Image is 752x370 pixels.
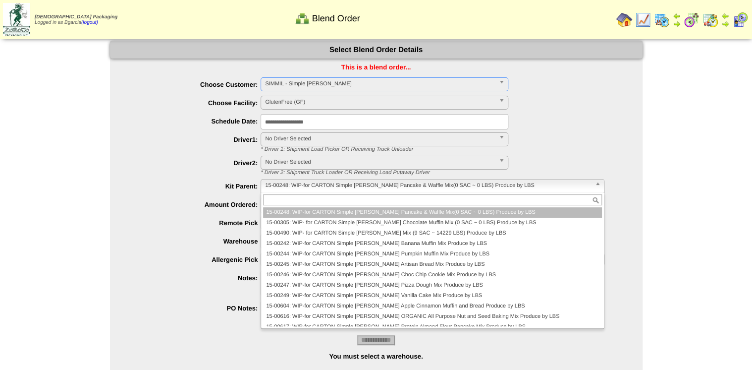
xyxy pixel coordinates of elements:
img: calendarinout.gif [702,12,718,28]
a: (logout) [81,20,98,25]
li: 15-00246: WIP-for CARTON Simple [PERSON_NAME] Choc Chip Cookie Mix Produce by LBS [263,270,601,280]
label: Remote Pick [130,219,261,227]
span: SIMMIL - Simple [PERSON_NAME] [265,78,495,90]
div: * Driver 2: Shipment Truck Loader OR Receiving Load Putaway Driver [254,170,643,176]
label: Kit Parent: [130,183,261,190]
li: 15-00247: WIP-for CARTON Simple [PERSON_NAME] Pizza Dough Mix Produce by LBS [263,280,601,291]
li: 15-00604: WIP-for CARTON Simple [PERSON_NAME] Apple Cinnamon Muffin and Bread Produce by LBS [263,301,601,311]
img: network.png [294,10,310,26]
span: Logged in as Bgarcia [35,14,117,25]
li: 15-00616: WIP-for CARTON Simple [PERSON_NAME] ORGANIC All Purpose Nut and Seed Baking Mix Produce... [263,311,601,322]
div: * Driver 1: Shipment Load Picker OR Receiving Truck Unloader [254,146,643,152]
img: arrowleft.gif [721,12,729,20]
label: PO Notes: [130,305,261,312]
img: home.gif [616,12,632,28]
li: 15-00248: WIP-for CARTON Simple [PERSON_NAME] Pancake & Waffle Mix(0 SAC ~ 0 LBS) Produce by LBS [263,207,601,218]
img: calendarcustomer.gif [732,12,748,28]
span: 15-00248: WIP-for CARTON Simple [PERSON_NAME] Pancake & Waffle Mix(0 SAC ~ 0 LBS) Produce by LBS [265,180,591,191]
img: arrowright.gif [721,20,729,28]
span: GlutenFree (GF) [265,96,495,108]
div: Select Blend Order Details [110,41,643,59]
label: Driver2: [130,159,261,167]
li: 15-00249: WIP-for CARTON Simple [PERSON_NAME] Vanilla Cake Mix Produce by LBS [263,291,601,301]
li: 15-00617: WIP-for CARTON Simple [PERSON_NAME] Protein Almond Flour Pancake Mix Produce by LBS [263,322,601,332]
img: calendarblend.gif [684,12,699,28]
li: 15-00490: WIP- for CARTON Simple [PERSON_NAME] Mix (9 SAC ~ 14229 LBS) Produce by LBS [263,228,601,239]
strong: You must select a warehouse. [329,353,423,360]
li: 15-00305: WIP- for CARTON Simple [PERSON_NAME] Chocolate Muffin Mix (0 SAC ~ 0 LBS) Produce by LBS [263,218,601,228]
span: No Driver Selected [265,133,495,145]
label: Allergenic Pick [130,256,261,263]
li: 15-00242: WIP-for CARTON Simple [PERSON_NAME] Banana Muffin Mix Produce by LBS [263,239,601,249]
span: No Driver Selected [265,156,495,168]
span: Blend Order [312,13,360,24]
img: line_graph.gif [635,12,651,28]
label: Warehouse [130,238,261,245]
span: [DEMOGRAPHIC_DATA] Packaging [35,14,117,20]
li: 15-00244: WIP-for CARTON Simple [PERSON_NAME] Pumpkin Muffin Mix Produce by LBS [263,249,601,259]
img: zoroco-logo-small.webp [3,3,30,36]
label: Driver1: [130,136,261,143]
img: arrowright.gif [673,20,681,28]
img: calendarprod.gif [654,12,670,28]
div: This is a blend order... [110,63,643,71]
label: Choose Customer: [130,81,261,88]
img: arrowleft.gif [673,12,681,20]
label: Amount Ordered: [130,201,261,208]
li: 15-00245: WIP-for CARTON Simple [PERSON_NAME] Artisan Bread Mix Produce by LBS [263,259,601,270]
label: Notes: [130,274,261,282]
label: Schedule Date: [130,118,261,125]
label: Choose Facility: [130,99,261,107]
